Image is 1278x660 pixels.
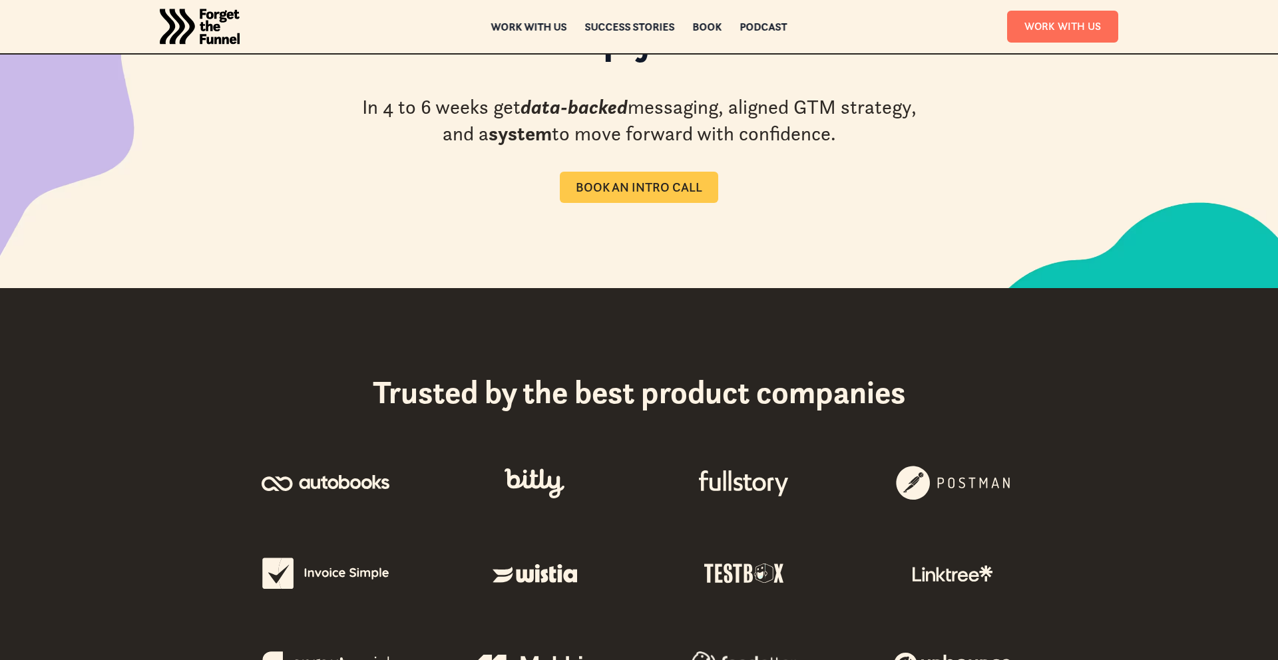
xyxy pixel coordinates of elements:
[585,22,675,31] a: Success Stories
[560,172,718,203] a: Book an intro call
[373,373,905,412] h2: Trusted by the best product companies
[1007,11,1118,42] a: Work With Us
[356,94,922,148] div: In 4 to 6 weeks get messaging, aligned GTM strategy, and a to move forward with confidence.
[491,22,567,31] a: Work with us
[489,121,552,146] strong: system
[576,180,702,195] div: Book an intro call
[693,22,722,31] a: Book
[740,22,787,31] a: Podcast
[521,94,628,119] em: data-backed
